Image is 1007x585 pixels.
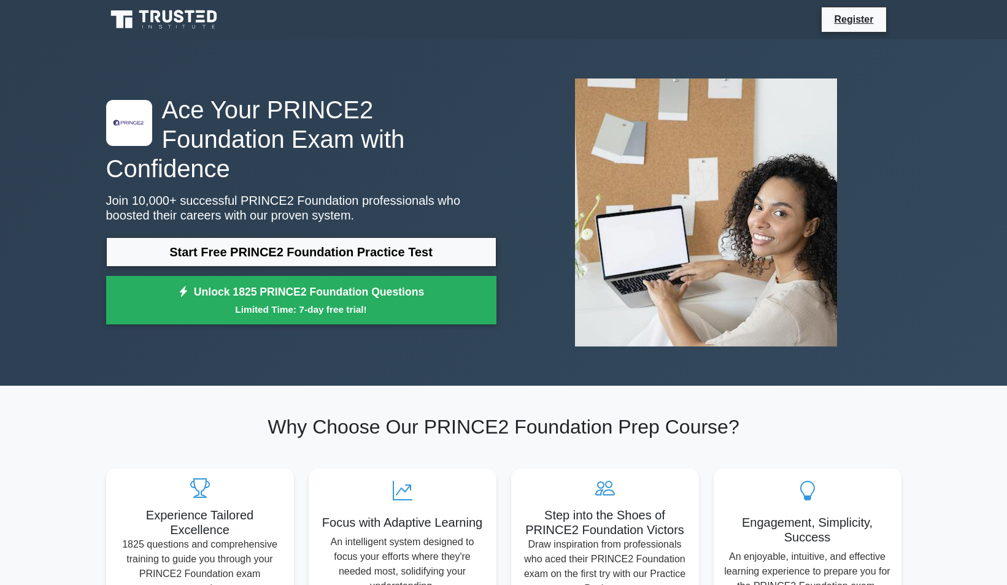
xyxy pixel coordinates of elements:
h5: Experience Tailored Excellence [116,508,284,537]
p: Join 10,000+ successful PRINCE2 Foundation professionals who boosted their careers with our prove... [106,193,496,223]
a: Unlock 1825 PRINCE2 Foundation QuestionsLimited Time: 7-day free trial! [106,276,496,325]
a: Start Free PRINCE2 Foundation Practice Test [106,237,496,267]
h5: Step into the Shoes of PRINCE2 Foundation Victors [521,508,689,537]
h1: Ace Your PRINCE2 Foundation Exam with Confidence [106,95,496,183]
h2: Why Choose Our PRINCE2 Foundation Prep Course? [106,415,901,438]
a: Register [827,12,881,27]
h5: Engagement, Simplicity, Success [723,515,892,545]
small: Limited Time: 7-day free trial! [122,302,481,316]
h5: Focus with Adaptive Learning [318,515,487,530]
